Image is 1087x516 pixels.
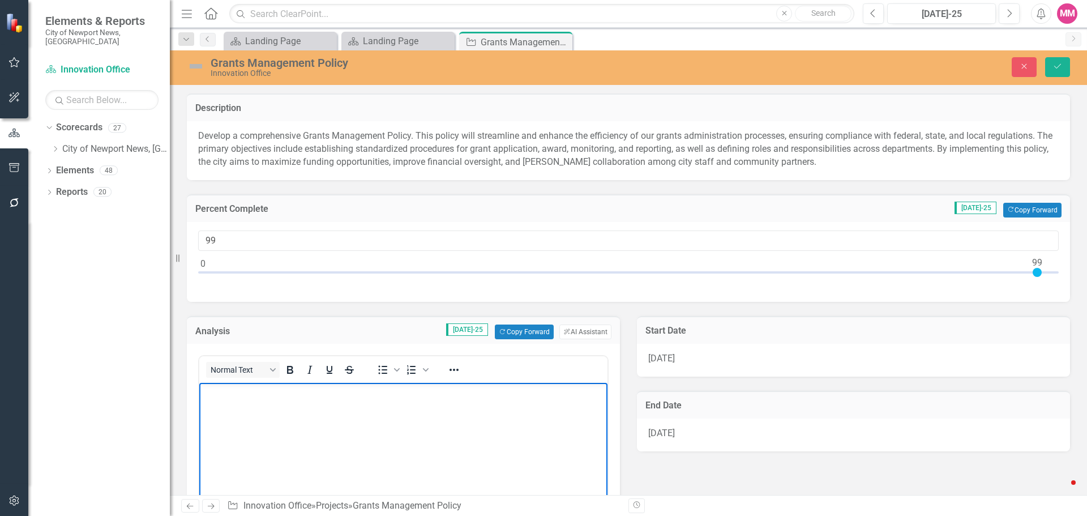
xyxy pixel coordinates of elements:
span: [DATE] [648,428,675,438]
button: [DATE]-25 [887,3,996,24]
a: Scorecards [56,121,102,134]
h3: Percent Complete [195,204,546,214]
div: 48 [100,166,118,176]
div: [DATE]-25 [891,7,992,21]
a: Landing Page [226,34,334,48]
a: Innovation Office [243,500,311,511]
input: Search ClearPoint... [229,4,854,24]
div: 27 [108,123,126,133]
span: [DATE]-25 [955,202,996,214]
img: Not Defined [187,57,205,75]
a: City of Newport News, [GEOGRAPHIC_DATA] [62,143,170,156]
span: Search [811,8,836,18]
iframe: Intercom live chat [1049,477,1076,505]
input: Search Below... [45,90,159,110]
a: Innovation Office [45,63,159,76]
button: Copy Forward [495,325,553,339]
a: Projects [316,500,348,511]
h3: Start Date [645,326,1062,336]
div: Grants Management Policy [353,500,461,511]
button: Bold [280,362,299,378]
div: Numbered list [402,362,430,378]
div: Innovation Office [211,69,682,78]
span: [DATE]-25 [446,323,488,336]
span: Elements & Reports [45,14,159,28]
a: Reports [56,186,88,199]
div: Bullet list [373,362,401,378]
div: Grants Management Policy [211,57,682,69]
div: Grants Management Policy [481,35,570,49]
span: Normal Text [211,365,266,374]
a: Elements [56,164,94,177]
a: Landing Page [344,34,452,48]
button: AI Assistant [559,325,611,339]
div: » » [227,500,620,513]
button: Search [795,6,851,22]
img: ClearPoint Strategy [6,13,25,33]
small: City of Newport News, [GEOGRAPHIC_DATA] [45,28,159,46]
button: Reveal or hide additional toolbar items [444,362,464,378]
button: MM [1057,3,1077,24]
button: Italic [300,362,319,378]
span: [DATE] [648,353,675,364]
button: Strikethrough [340,362,359,378]
div: Landing Page [245,34,334,48]
button: Copy Forward [1003,203,1062,218]
button: Underline [320,362,339,378]
h3: End Date [645,400,1062,411]
div: 20 [93,187,112,197]
h3: Analysis [195,326,267,336]
h3: Description [195,103,1062,113]
div: Landing Page [363,34,452,48]
p: Develop a comprehensive Grants Management Policy. This policy will streamline and enhance the eff... [198,130,1059,169]
button: Block Normal Text [206,362,280,378]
